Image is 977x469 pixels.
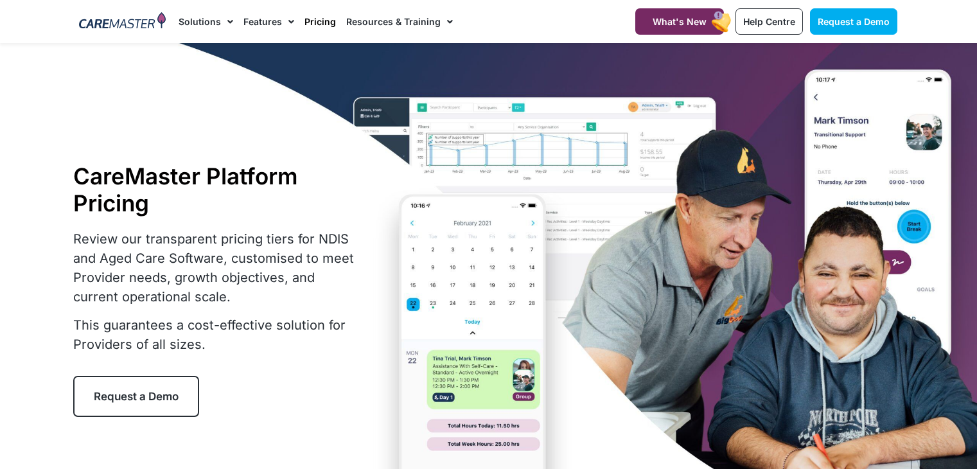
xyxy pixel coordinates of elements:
[73,229,362,306] p: Review our transparent pricing tiers for NDIS and Aged Care Software, customised to meet Provider...
[810,8,897,35] a: Request a Demo
[79,12,166,31] img: CareMaster Logo
[818,16,890,27] span: Request a Demo
[735,8,803,35] a: Help Centre
[653,16,707,27] span: What's New
[635,8,724,35] a: What's New
[94,390,179,403] span: Request a Demo
[73,315,362,354] p: This guarantees a cost-effective solution for Providers of all sizes.
[73,376,199,417] a: Request a Demo
[743,16,795,27] span: Help Centre
[73,163,362,217] h1: CareMaster Platform Pricing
